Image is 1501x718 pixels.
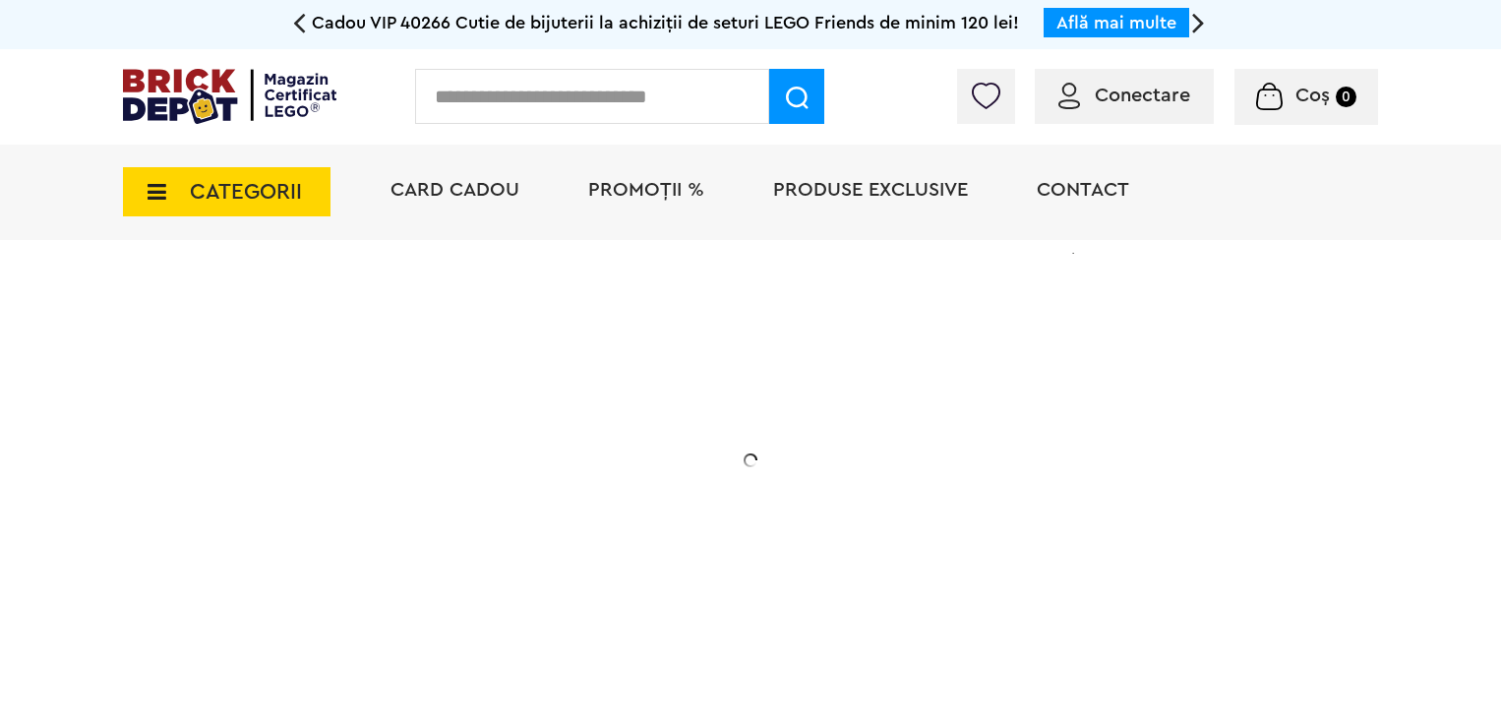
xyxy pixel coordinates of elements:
[1095,86,1190,105] span: Conectare
[390,180,519,200] a: Card Cadou
[1058,86,1190,105] a: Conectare
[1295,86,1330,105] span: Coș
[263,438,656,520] h2: Seria de sărbători: Fantomă luminoasă. Promoția este valabilă în perioada [DATE] - [DATE].
[1056,14,1176,31] a: Află mai multe
[190,181,302,203] span: CATEGORII
[312,14,1019,31] span: Cadou VIP 40266 Cutie de bijuterii la achiziții de seturi LEGO Friends de minim 120 lei!
[1037,180,1129,200] a: Contact
[588,180,704,200] a: PROMOȚII %
[263,565,656,589] div: Află detalii
[263,347,656,418] h1: Cadou VIP 40772
[773,180,968,200] a: Produse exclusive
[1336,87,1356,107] small: 0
